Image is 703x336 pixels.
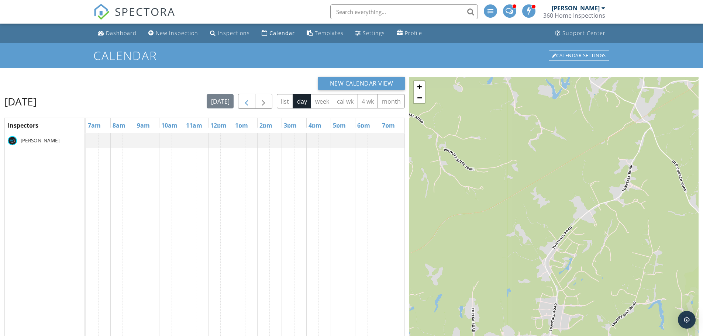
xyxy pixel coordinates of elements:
[258,119,274,131] a: 2pm
[207,27,253,40] a: Inspections
[145,27,201,40] a: New Inspection
[159,119,179,131] a: 10am
[678,311,696,329] div: Open Intercom Messenger
[414,81,425,92] a: Zoom in
[86,119,103,131] a: 7am
[311,94,333,108] button: week
[8,136,17,145] img: 360_logo_color.png
[548,50,610,62] a: Calendar Settings
[93,4,110,20] img: The Best Home Inspection Software - Spectora
[315,30,344,37] div: Templates
[355,119,372,131] a: 6pm
[549,51,609,61] div: Calendar Settings
[207,94,234,108] button: [DATE]
[394,27,425,40] a: Profile
[93,10,175,25] a: SPECTORA
[233,119,250,131] a: 1pm
[111,119,127,131] a: 8am
[405,30,422,37] div: Profile
[318,77,405,90] button: New Calendar View
[209,119,228,131] a: 12pm
[218,30,250,37] div: Inspections
[277,94,293,108] button: list
[331,119,348,131] a: 5pm
[8,121,38,129] span: Inspectors
[19,137,61,144] span: [PERSON_NAME]
[363,30,385,37] div: Settings
[93,49,610,62] h1: Calendar
[333,94,358,108] button: cal wk
[414,92,425,103] a: Zoom out
[156,30,198,37] div: New Inspection
[269,30,295,37] div: Calendar
[293,94,311,108] button: day
[115,4,175,19] span: SPECTORA
[238,94,255,109] button: Previous day
[330,4,478,19] input: Search everything...
[358,94,378,108] button: 4 wk
[259,27,298,40] a: Calendar
[255,94,272,109] button: Next day
[282,119,299,131] a: 3pm
[184,119,204,131] a: 11am
[106,30,137,37] div: Dashboard
[380,119,397,131] a: 7pm
[562,30,606,37] div: Support Center
[543,12,605,19] div: 360 Home Inspections
[95,27,139,40] a: Dashboard
[552,4,600,12] div: [PERSON_NAME]
[135,119,152,131] a: 9am
[352,27,388,40] a: Settings
[552,27,609,40] a: Support Center
[304,27,347,40] a: Templates
[307,119,323,131] a: 4pm
[378,94,405,108] button: month
[4,94,37,109] h2: [DATE]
